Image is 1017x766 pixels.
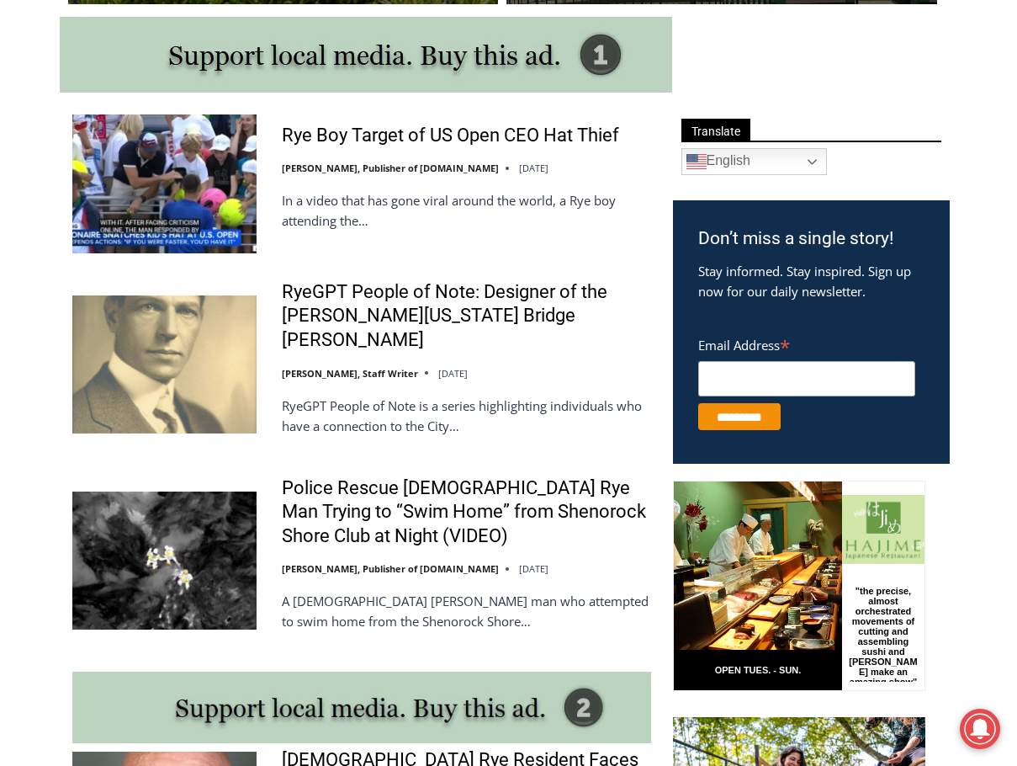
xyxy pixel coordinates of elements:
[438,367,468,380] time: [DATE]
[698,261,924,301] p: Stay informed. Stay inspired. Sign up now for our daily newsletter.
[686,152,707,172] img: en
[72,672,651,743] img: support local media, buy this ad
[407,1,508,77] img: s_800_809a2aa2-bb6e-4add-8b5e-749ad0704c34.jpeg
[72,492,257,630] img: Police Rescue 51 Year Old Rye Man Trying to “Swim Home” from Shenorock Shore Club at Night (VIDEO)
[173,105,247,201] div: "the precise, almost orchestrated movements of cutting and assembling sushi and [PERSON_NAME] mak...
[72,114,257,253] img: Rye Boy Target of US Open CEO Hat Thief
[282,476,651,549] a: Police Rescue [DEMOGRAPHIC_DATA] Rye Man Trying to “Swim Home” from Shenorock Shore Club at Night...
[282,396,651,436] p: RyeGPT People of Note is a series highlighting individuals who have a connection to the City…
[681,148,827,175] a: English
[425,1,795,163] div: "[PERSON_NAME] and I covered the [DATE] Parade, which was a really eye opening experience as I ha...
[5,173,165,237] span: Open Tues. - Sun. [PHONE_NUMBER]
[282,190,651,231] p: In a video that has gone viral around the world, a Rye boy attending the…
[282,591,651,631] p: A [DEMOGRAPHIC_DATA] [PERSON_NAME] man who attempted to swim home from the Shenorock Shore…
[282,367,418,380] a: [PERSON_NAME], Staff Writer
[405,163,815,210] a: Intern @ [DOMAIN_NAME]
[440,168,780,205] span: Intern @ [DOMAIN_NAME]
[72,295,257,434] img: RyeGPT People of Note: Designer of the George Washington Bridge Othmar Ammann
[282,280,651,353] a: RyeGPT People of Note: Designer of the [PERSON_NAME][US_STATE] Bridge [PERSON_NAME]
[282,562,499,575] a: [PERSON_NAME], Publisher of [DOMAIN_NAME]
[60,17,672,93] img: support local media, buy this ad
[500,5,607,77] a: Book [PERSON_NAME]'s Good Humor for Your Event
[698,328,915,359] label: Email Address
[681,119,750,141] span: Translate
[519,162,548,174] time: [DATE]
[698,226,924,253] h3: Don’t miss a single story!
[282,162,499,174] a: [PERSON_NAME], Publisher of [DOMAIN_NAME]
[519,562,548,575] time: [DATE]
[110,30,416,46] div: Serving [GEOGRAPHIC_DATA] Since [DATE]
[1,169,169,210] a: Open Tues. - Sun. [PHONE_NUMBER]
[512,18,585,65] h4: Book [PERSON_NAME]'s Good Humor for Your Event
[282,124,619,148] a: Rye Boy Target of US Open CEO Hat Thief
